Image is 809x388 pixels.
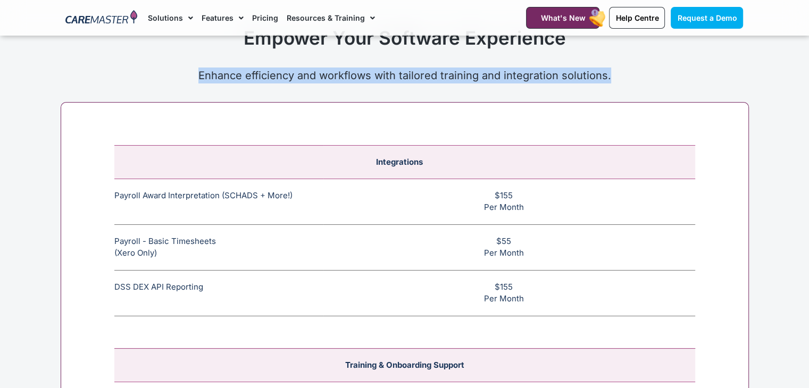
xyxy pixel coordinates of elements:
span: What's New [540,13,585,22]
p: Enhance efficiency and workflows with tailored training and integration solutions. [66,68,744,83]
td: DSS DEX API Reporting [114,270,323,316]
td: Payroll Award Interpretation (SCHADS + More!) [114,179,323,224]
td: $155 Per Month [323,179,695,224]
a: Help Centre [609,7,665,29]
a: Request a Demo [671,7,743,29]
span: Help Centre [615,13,658,22]
a: What's New [526,7,599,29]
span: Request a Demo [677,13,737,22]
h2: Empower Your Software Experience [66,27,744,49]
span: Integrations [376,157,423,167]
td: $155 Per Month [323,270,695,316]
img: CareMaster Logo [65,10,137,26]
td: Payroll - Basic Timesheets (Xero Only) [114,224,323,270]
td: $55 Per Month [323,224,695,270]
td: Training & Onboarding Support [114,348,695,382]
